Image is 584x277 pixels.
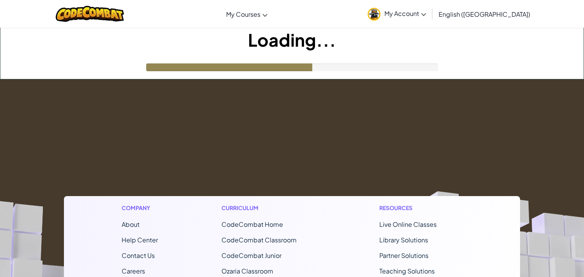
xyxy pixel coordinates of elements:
span: English ([GEOGRAPHIC_DATA]) [439,10,530,18]
span: Contact Us [122,251,155,259]
a: Teaching Solutions [379,267,435,275]
a: Ozaria Classroom [221,267,273,275]
h1: Curriculum [221,204,316,212]
a: CodeCombat Classroom [221,236,297,244]
a: Help Center [122,236,158,244]
span: My Account [384,9,426,18]
span: My Courses [226,10,260,18]
a: About [122,220,140,228]
img: avatar [368,8,380,21]
a: Careers [122,267,145,275]
img: CodeCombat logo [56,6,124,22]
a: CodeCombat Junior [221,251,281,259]
a: My Account [364,2,430,26]
h1: Resources [379,204,462,212]
a: Live Online Classes [379,220,437,228]
a: Library Solutions [379,236,428,244]
span: CodeCombat Home [221,220,283,228]
h1: Company [122,204,158,212]
a: Partner Solutions [379,251,428,259]
h1: Loading... [0,28,584,52]
a: My Courses [222,4,271,25]
a: English ([GEOGRAPHIC_DATA]) [435,4,534,25]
